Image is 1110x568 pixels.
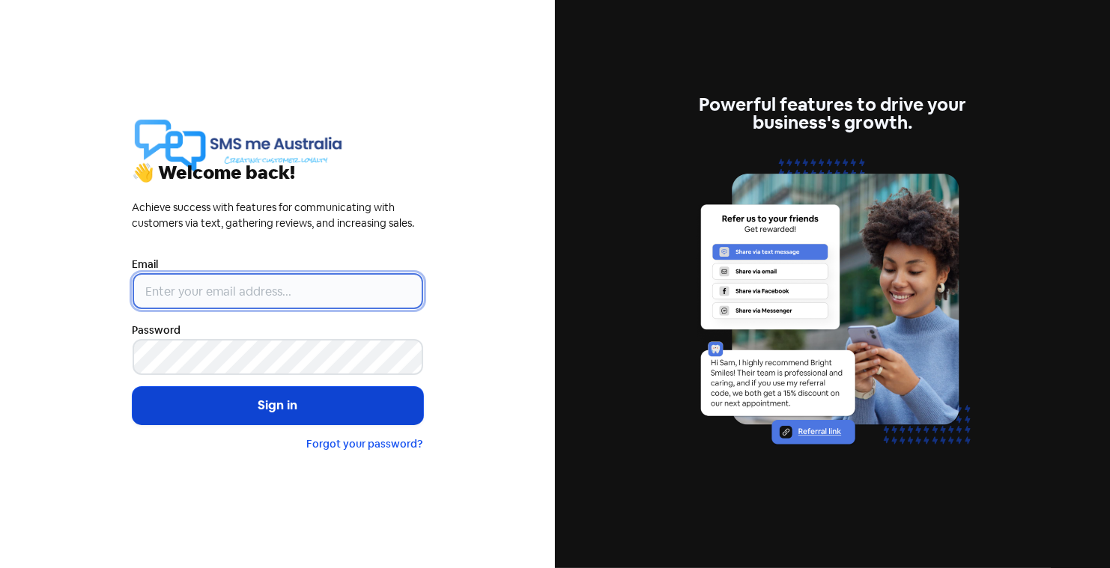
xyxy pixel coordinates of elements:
[688,150,978,472] img: referrals
[133,164,423,182] div: 👋 Welcome back!
[133,257,159,272] label: Email
[133,323,181,338] label: Password
[133,387,423,424] button: Sign in
[307,437,423,451] a: Forgot your password?
[133,200,423,231] div: Achieve success with features for communicating with customers via text, gathering reviews, and i...
[133,273,423,309] input: Enter your email address...
[688,96,978,132] div: Powerful features to drive your business's growth.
